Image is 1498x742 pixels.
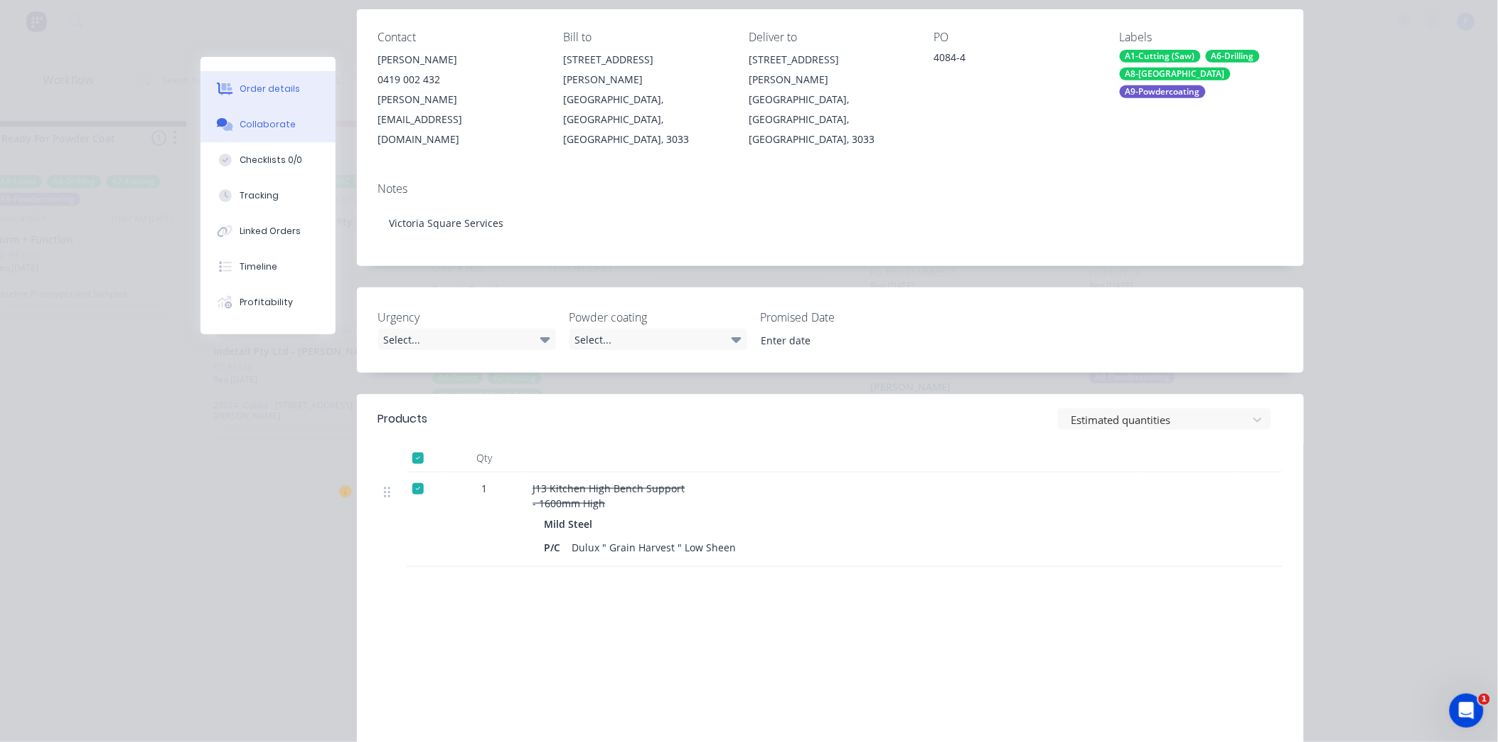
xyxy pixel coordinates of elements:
div: Labels [1120,31,1283,44]
div: Dulux " Grain Harvest " Low Sheen [567,537,742,558]
div: Bill to [563,31,726,44]
div: Select... [569,329,747,350]
div: [GEOGRAPHIC_DATA], [GEOGRAPHIC_DATA], [GEOGRAPHIC_DATA], 3033 [749,90,911,149]
div: [STREET_ADDRESS][PERSON_NAME] [749,50,911,90]
div: Collaborate [240,118,296,131]
div: Deliver to [749,31,911,44]
div: Order details [240,83,300,95]
div: 0419 002 432 [378,70,541,90]
div: [PERSON_NAME][EMAIL_ADDRESS][DOMAIN_NAME] [378,90,541,149]
div: Products [378,410,428,428]
div: Profitability [240,296,293,309]
span: 1 [482,481,488,496]
div: Mild Steel [545,514,599,534]
div: Tracking [240,189,279,202]
div: [GEOGRAPHIC_DATA], [GEOGRAPHIC_DATA], [GEOGRAPHIC_DATA], 3033 [563,90,726,149]
label: Powder coating [569,309,747,326]
iframe: Intercom live chat [1450,694,1484,728]
div: A9-Powdercoating [1120,85,1206,98]
div: Linked Orders [240,225,301,238]
div: PO [934,31,1097,44]
span: J13 Kitchen High Bench Support - 1600mm High [533,482,685,510]
div: P/C [545,537,567,558]
div: [PERSON_NAME] [378,50,541,70]
div: A8-[GEOGRAPHIC_DATA] [1120,68,1231,80]
label: Promised Date [761,309,938,326]
div: [STREET_ADDRESS][PERSON_NAME][GEOGRAPHIC_DATA], [GEOGRAPHIC_DATA], [GEOGRAPHIC_DATA], 3033 [749,50,911,149]
span: 1 [1479,694,1490,705]
input: Enter date [751,329,928,351]
div: Timeline [240,260,277,273]
div: [PERSON_NAME]0419 002 432[PERSON_NAME][EMAIL_ADDRESS][DOMAIN_NAME] [378,50,541,149]
button: Collaborate [200,107,336,142]
div: Notes [378,182,1283,196]
div: A6-Drilling [1206,50,1260,63]
div: Victoria Square Services [378,201,1283,245]
div: [STREET_ADDRESS][PERSON_NAME][GEOGRAPHIC_DATA], [GEOGRAPHIC_DATA], [GEOGRAPHIC_DATA], 3033 [563,50,726,149]
button: Profitability [200,285,336,320]
div: Qty [442,444,528,472]
button: Linked Orders [200,213,336,249]
button: Order details [200,71,336,107]
div: A1-Cutting (Saw) [1120,50,1201,63]
div: [STREET_ADDRESS][PERSON_NAME] [563,50,726,90]
label: Urgency [378,309,556,326]
div: Checklists 0/0 [240,154,302,166]
div: Contact [378,31,541,44]
div: 4084-4 [934,50,1097,70]
div: Select... [378,329,556,350]
button: Tracking [200,178,336,213]
button: Checklists 0/0 [200,142,336,178]
button: Timeline [200,249,336,285]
